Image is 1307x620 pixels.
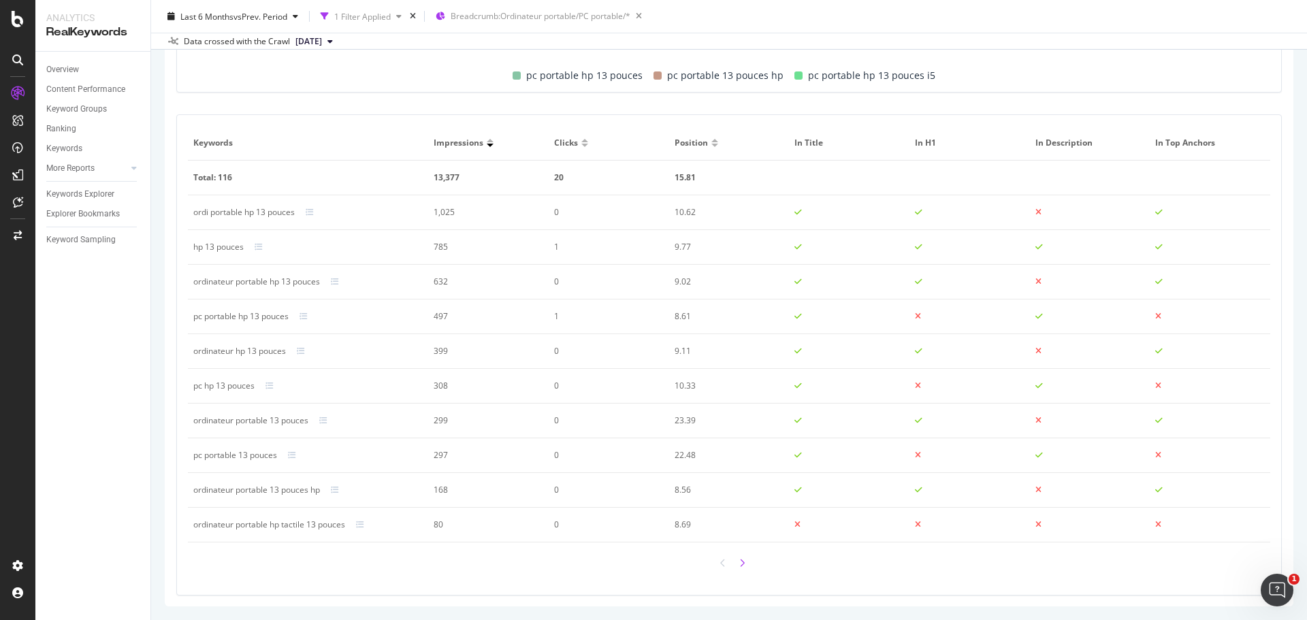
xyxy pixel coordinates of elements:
div: Data crossed with the Crawl [184,35,290,48]
div: pc portable 13 pouces [193,449,277,461]
div: ordinateur portable hp tactile 13 pouces [193,519,345,531]
button: 1 Filter Applied [315,5,407,27]
div: 0 [554,276,653,288]
div: 1,025 [434,206,532,218]
div: hp 13 pouces [193,241,244,253]
div: 13,377 [434,172,532,184]
span: Position [675,137,708,149]
div: 1 [554,310,653,323]
iframe: Intercom live chat [1261,574,1293,606]
div: Keywords Explorer [46,187,114,201]
span: In H1 [915,137,1021,149]
div: ordi portable hp 13 pouces [193,206,295,218]
span: pc portable 13 pouces hp [667,67,784,84]
div: RealKeywords [46,25,140,40]
span: 1 [1289,574,1300,585]
div: 9.02 [675,276,773,288]
a: Content Performance [46,82,141,97]
div: pc hp 13 pouces [193,380,255,392]
div: 0 [554,519,653,531]
span: In Description [1035,137,1142,149]
div: Overview [46,63,79,77]
a: More Reports [46,161,127,176]
span: Keywords [193,137,419,149]
div: 299 [434,414,532,427]
a: Keyword Groups [46,102,141,116]
div: 8.61 [675,310,773,323]
button: Breadcrumb:Ordinateur portable/PC portable/* [430,5,647,27]
div: 0 [554,484,653,496]
div: Keyword Groups [46,102,107,116]
div: ordinateur portable hp 13 pouces [193,276,320,288]
div: Keyword Sampling [46,233,116,247]
div: Explorer Bookmarks [46,207,120,221]
div: Keywords [46,142,82,156]
div: 9.77 [675,241,773,253]
span: 2025 Aug. 1st [295,35,322,48]
span: Impressions [434,137,483,149]
div: 80 [434,519,532,531]
div: 20 [554,172,653,184]
div: 168 [434,484,532,496]
div: 9.11 [675,345,773,357]
div: 0 [554,414,653,427]
a: Keyword Sampling [46,233,141,247]
div: 308 [434,380,532,392]
div: ordinateur portable 13 pouces hp [193,484,320,496]
span: Clicks [554,137,578,149]
div: More Reports [46,161,95,176]
div: 399 [434,345,532,357]
div: 297 [434,449,532,461]
div: ordinateur portable 13 pouces [193,414,308,427]
div: 0 [554,449,653,461]
button: Last 6 MonthsvsPrev. Period [162,5,304,27]
a: Keywords [46,142,141,156]
button: [DATE] [290,33,338,50]
div: 10.33 [675,380,773,392]
a: Ranking [46,122,141,136]
span: In Title [794,137,901,149]
div: Total: 116 [193,172,400,184]
div: Ranking [46,122,76,136]
div: 0 [554,206,653,218]
div: Analytics [46,11,140,25]
a: Overview [46,63,141,77]
div: Content Performance [46,82,125,97]
div: ordinateur hp 13 pouces [193,345,286,357]
a: Keywords Explorer [46,187,141,201]
div: 632 [434,276,532,288]
span: Last 6 Months [180,10,233,22]
div: 8.56 [675,484,773,496]
div: 22.48 [675,449,773,461]
div: 497 [434,310,532,323]
span: vs Prev. Period [233,10,287,22]
a: Explorer Bookmarks [46,207,141,221]
span: In Top Anchors [1155,137,1261,149]
span: pc portable hp 13 pouces i5 [808,67,935,84]
div: 10.62 [675,206,773,218]
div: 15.81 [675,172,773,184]
span: pc portable hp 13 pouces [526,67,643,84]
div: 23.39 [675,414,773,427]
div: 0 [554,345,653,357]
div: 1 [554,241,653,253]
div: 785 [434,241,532,253]
div: times [407,10,419,23]
div: 8.69 [675,519,773,531]
div: pc portable hp 13 pouces [193,310,289,323]
span: Breadcrumb: Ordinateur portable/PC portable/* [451,10,630,22]
div: 1 Filter Applied [334,10,391,22]
div: 0 [554,380,653,392]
